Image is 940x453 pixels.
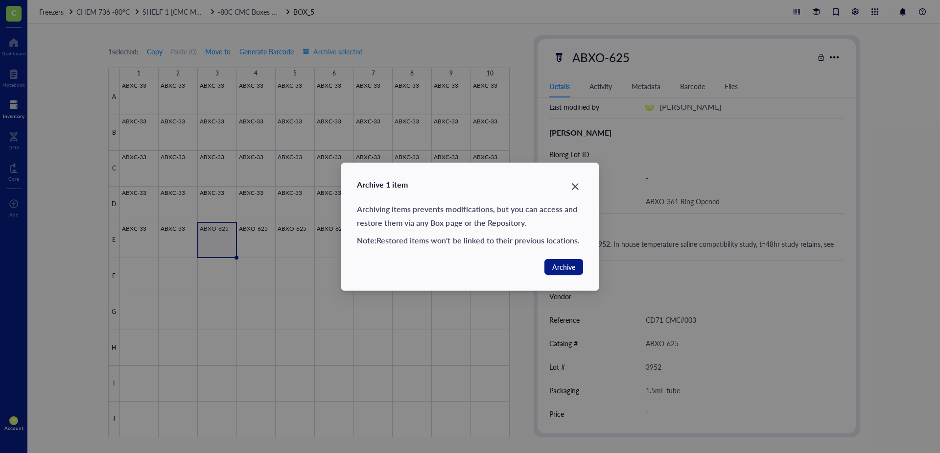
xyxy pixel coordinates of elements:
strong: Note: [357,235,376,246]
div: Archive 1 item [357,179,583,191]
button: Close [567,179,583,194]
span: Close [567,181,583,192]
div: Restored items won't be linked to their previous locations. [357,234,583,247]
div: Archiving items prevents modifications, but you can access and restore them via any Box page or t... [357,202,583,230]
span: Archive [552,262,575,272]
button: Archive [544,259,583,275]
